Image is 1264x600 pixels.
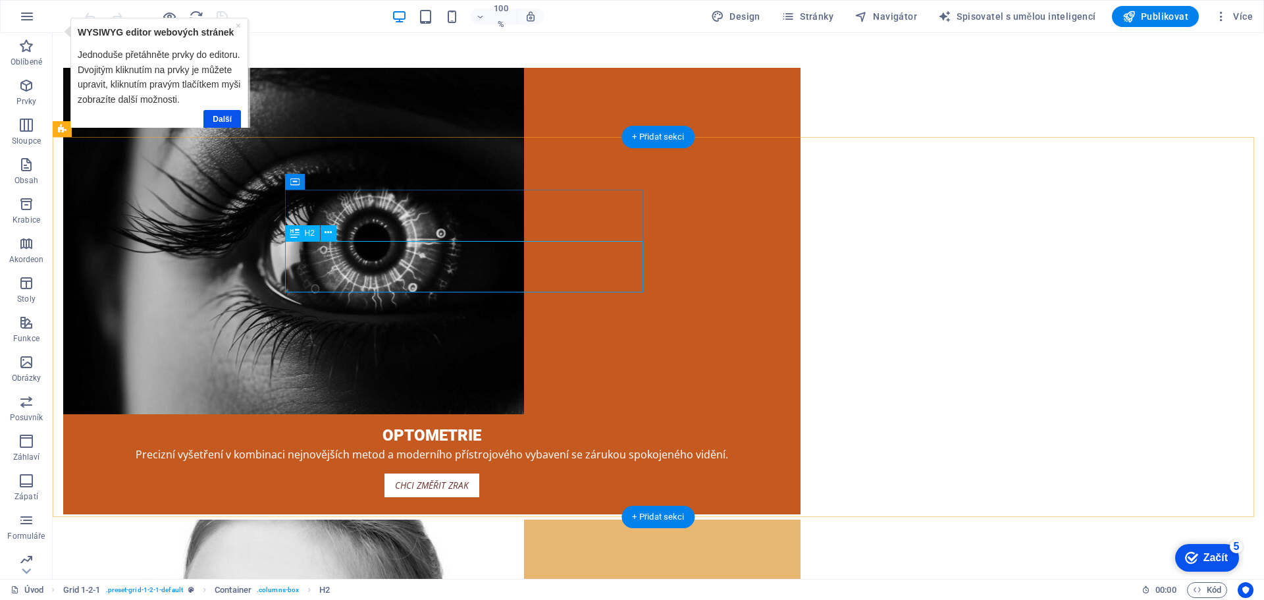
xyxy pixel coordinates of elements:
[6,7,70,34] div: Začít Zbývá 5 položek, 0% hotovo
[1209,6,1258,27] button: Více
[800,11,833,22] font: Stránky
[17,32,180,86] font: Jednoduše přetáhněte prvky do editoru. Dvojitým kliknutím na prvky je můžete upravit, kliknutím p...
[13,452,40,462] font: Záhlaví
[10,413,43,422] font: Posuvník
[63,582,101,598] span: Click to select. Double-click to edit
[11,57,42,67] font: Oblíbené
[14,176,38,185] font: Obsah
[65,3,70,14] font: 5
[188,586,194,593] i: This element is a customizable preset
[1142,582,1176,598] h6: Čas relace
[175,3,180,13] font: ×
[319,582,330,598] span: Click to select. Double-click to edit
[13,215,40,225] font: Krabice
[957,11,1095,22] font: Spisovatel s umělou inteligencí
[525,11,537,22] i: Při změně velikosti se automaticky upraví úroveň přiblížení tak, aby odpovídala vybranému zařízení.
[188,9,203,24] i: Znovu načíst stránku
[1187,582,1227,598] button: Kód
[1207,585,1221,595] font: Kód
[24,585,43,595] font: Úvod
[11,582,43,598] a: Kliknutím zrušíte výběr. Dvojitým kliknutím otevřete Stránky.
[14,492,38,501] font: Zápatí
[849,6,922,27] button: Navigátor
[16,97,37,106] font: Prvky
[152,97,171,106] font: Další
[706,6,766,27] div: Návrh (Ctrl+Alt+Y)
[257,582,299,598] span: . columns-box
[494,3,508,29] font: 100 %
[13,334,39,343] font: Funkce
[1141,11,1188,22] font: Publikovat
[1155,585,1176,595] font: 00:00
[305,229,315,238] font: H2
[706,6,766,27] button: Design
[161,9,177,24] button: Kliknutím sem ukončíte režim náhledu a budete moci pokračovat v úpravách.
[12,136,41,146] font: Sloupce
[188,9,203,24] button: znovu načíst
[933,6,1101,27] button: Spisovatel s umělou inteligencí
[175,1,180,15] div: Zavřít popisek
[215,582,251,598] span: Click to select. Double-click to edit
[34,14,59,26] font: Začít
[143,92,180,111] a: Další
[17,9,173,20] font: WYSIWYG editor webových stránek
[12,373,41,383] font: Obrázky
[1233,11,1253,22] font: Více
[632,512,684,522] font: + Přidat sekci
[1238,582,1253,598] button: Uživatelsky orientované
[17,294,36,304] font: Stoly
[9,255,44,264] font: Akordeon
[63,582,330,598] nav: strouhanka
[106,582,183,598] span: . preset-grid-1-2-1-default
[729,11,760,22] font: Design
[632,132,684,142] font: + Přidat sekci
[873,11,917,22] font: Navigátor
[7,532,45,541] font: Formuláře
[471,9,517,24] button: 100 %
[1112,6,1199,27] button: Publikovat
[776,6,839,27] button: Stránky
